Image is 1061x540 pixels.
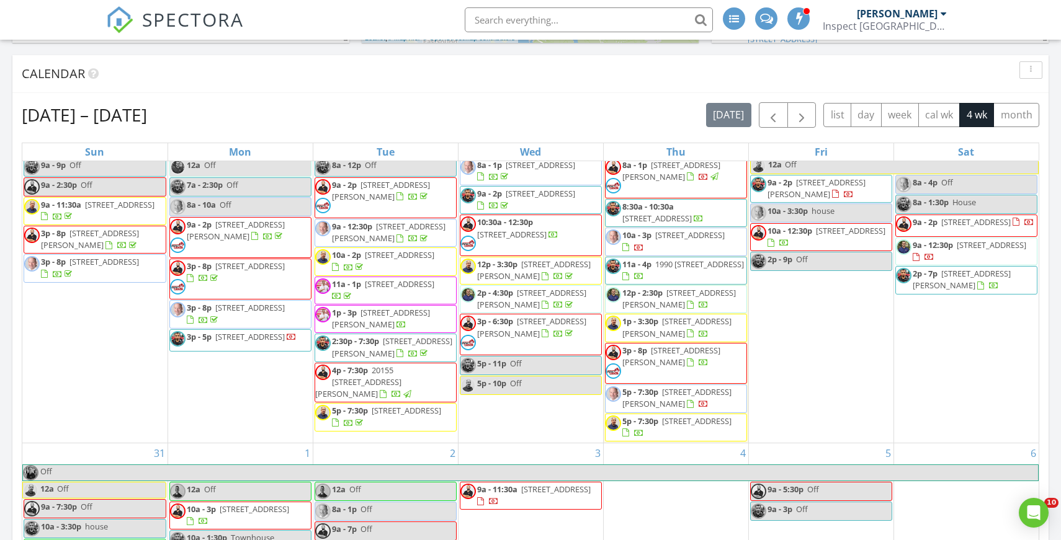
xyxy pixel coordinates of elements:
[857,7,938,20] div: [PERSON_NAME]
[622,345,720,368] span: [STREET_ADDRESS][PERSON_NAME]
[169,502,311,529] a: 10a - 3p [STREET_ADDRESS]
[956,143,977,161] a: Saturday
[622,259,744,281] a: 11a - 4p 1990 [STREET_ADDRESS]
[622,316,732,339] a: 1p - 3:30p [STREET_ADDRESS][PERSON_NAME]
[506,188,575,199] span: [STREET_ADDRESS]
[606,415,621,431] img: ramien.png
[460,215,602,255] a: 10:30a - 12:30p [STREET_ADDRESS]
[816,225,885,236] span: [STREET_ADDRESS]
[332,307,430,330] a: 1p - 3p [STREET_ADDRESS][PERSON_NAME]
[332,335,452,358] span: [STREET_ADDRESS][PERSON_NAME]
[605,285,747,313] a: 12p - 2:30p [STREET_ADDRESS][PERSON_NAME]
[460,484,476,499] img: img20210731wa0006.jpg
[606,159,621,175] img: img20210731wa0006.jpg
[662,415,732,427] span: [STREET_ADDRESS]
[215,302,285,313] span: [STREET_ADDRESS]
[896,239,911,255] img: hamed.png
[22,102,168,443] td: Go to August 24, 2025
[477,358,506,369] span: 5p - 11p
[24,228,40,243] img: img20210731wa0006.jpg
[40,482,55,498] span: 12a
[170,199,186,215] img: shanepos.jpg
[896,197,911,212] img: img20231129wa0004.jpg
[477,259,591,281] a: 12p - 3:30p [STREET_ADDRESS][PERSON_NAME]
[458,102,603,443] td: Go to August 27, 2025
[24,159,40,175] img: img20231129wa0004.jpg
[768,177,792,188] span: 9a - 2p
[365,159,377,170] span: Off
[41,179,77,190] span: 9a - 2:30p
[460,358,476,373] img: img20231129wa0004.jpg
[606,201,621,216] img: img20231129wa0004.jpg
[807,484,819,495] span: Off
[521,484,591,495] span: [STREET_ADDRESS]
[204,484,216,495] span: Off
[332,307,430,330] span: [STREET_ADDRESS][PERSON_NAME]
[332,278,434,301] a: 11a - 1p [STREET_ADDRESS]
[315,365,413,399] a: 4p - 7:30p 20155 [STREET_ADDRESS][PERSON_NAME]
[24,256,40,272] img: shanepos.jpg
[332,249,434,272] a: 10a - 2p [STREET_ADDRESS]
[748,102,893,443] td: Go to August 29, 2025
[315,335,331,351] img: img20231129wa0004.jpg
[606,386,621,402] img: shanepos.jpg
[170,179,186,195] img: img20231129wa0004.jpg
[41,199,154,222] a: 9a - 11:30a [STREET_ADDRESS]
[332,179,430,202] span: [STREET_ADDRESS][PERSON_NAME]
[750,223,892,251] a: 10a - 12:30p [STREET_ADDRESS]
[23,482,38,498] img: ramien.png
[24,501,40,516] img: img20210731wa0006.jpg
[622,345,720,368] a: 3p - 8p [STREET_ADDRESS][PERSON_NAME]
[187,302,212,313] span: 3p - 8p
[365,249,434,260] span: [STREET_ADDRESS]
[142,6,244,32] span: SPECTORA
[315,503,331,519] img: shanepos.jpg
[913,268,938,279] span: 2p - 7p
[460,287,476,303] img: hamed.png
[751,158,766,174] img: ramien.png
[593,443,603,463] a: Go to September 3, 2025
[332,335,452,358] a: 2:30p - 7:30p [STREET_ADDRESS][PERSON_NAME]
[24,254,166,282] a: 3p - 8p [STREET_ADDRESS]
[1044,498,1059,508] span: 10
[332,221,445,244] span: [STREET_ADDRESS][PERSON_NAME]
[622,201,674,212] span: 8:30a - 10:30a
[941,216,1011,228] span: [STREET_ADDRESS]
[477,287,513,298] span: 2p - 4:30p
[360,503,372,515] span: Off
[913,216,938,228] span: 9a - 2p
[622,159,647,170] span: 8a - 1p
[187,199,216,210] span: 8a - 10a
[460,257,602,285] a: 12p - 3:30p [STREET_ADDRESS][PERSON_NAME]
[606,316,621,331] img: ramien.png
[372,405,441,416] span: [STREET_ADDRESS]
[751,225,766,241] img: img20210731wa0006.jpg
[460,482,602,510] a: 9a - 11:30a [STREET_ADDRESS]
[622,415,732,438] a: 5p - 7:30p [STREET_ADDRESS]
[169,217,311,258] a: 9a - 2p [STREET_ADDRESS][PERSON_NAME]
[187,219,285,242] a: 9a - 2p [STREET_ADDRESS][PERSON_NAME]
[315,179,331,195] img: img20210731wa0006.jpg
[315,307,331,322] img: david_asselin_headshot_proofs8469.jpg
[477,216,558,239] a: 10:30a - 12:30p [STREET_ADDRESS]
[187,503,216,515] span: 10a - 3p
[606,287,621,303] img: hamed.png
[622,159,720,182] a: 8a - 1p [STREET_ADDRESS][PERSON_NAME]
[69,256,139,267] span: [STREET_ADDRESS]
[332,159,361,170] span: 8a - 12p
[204,159,216,170] span: Off
[605,414,747,441] a: 5p - 7:30p [STREET_ADDRESS]
[664,143,688,161] a: Thursday
[365,278,434,290] span: [STREET_ADDRESS]
[315,278,331,294] img: david_asselin_headshot_proofs8469.jpg
[768,205,808,216] span: 10a - 3:30p
[170,503,186,519] img: img20210731wa0006.jpg
[1019,498,1049,528] div: Open Intercom Messenger
[332,278,361,290] span: 11a - 1p
[605,228,747,255] a: 10a - 3p [STREET_ADDRESS]
[460,314,602,355] a: 3p - 6:30p [STREET_ADDRESS][PERSON_NAME]
[170,260,186,276] img: img20210731wa0006.jpg
[622,213,692,224] span: [STREET_ADDRESS]
[57,483,69,494] span: Off
[622,229,725,252] a: 10a - 3p [STREET_ADDRESS]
